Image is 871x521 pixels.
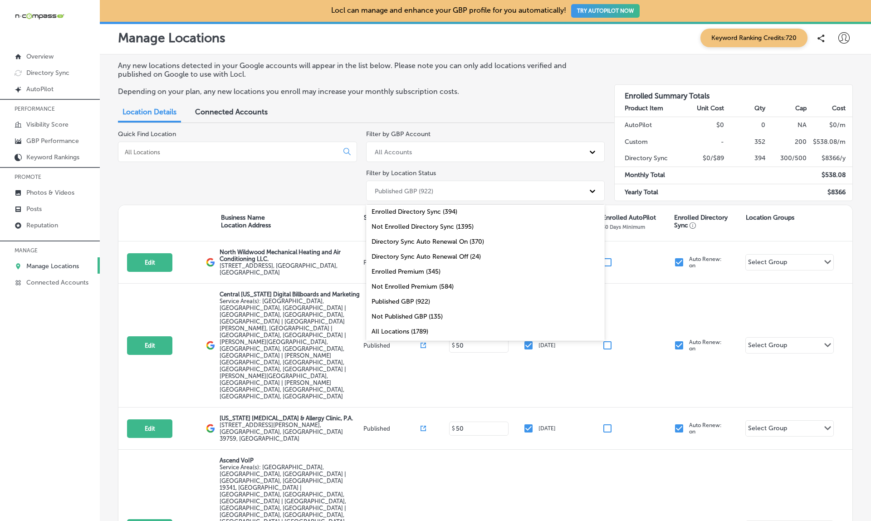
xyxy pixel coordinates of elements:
p: Any new locations detected in your Google accounts will appear in the list below. Please note you... [118,61,596,79]
p: Status [364,214,421,221]
p: Location Groups [746,214,794,221]
p: Photos & Videos [26,189,74,197]
p: GBP Performance [26,137,79,145]
td: $ 538.08 [807,167,852,184]
span: Location Details [122,108,176,116]
label: Quick Find Location [118,130,176,138]
button: TRY AUTOPILOT NOW [571,4,640,18]
td: Yearly Total [615,184,684,201]
p: Manage Locations [118,30,225,45]
div: Enrolled Directory Sync (394) [366,204,605,219]
div: Not Enrolled Premium (584) [366,279,605,294]
input: All Locations [124,148,336,156]
p: North Wildwood Mechanical Heating and Air Conditioning LLC. [220,249,361,262]
div: Enrolled Premium (345) [366,264,605,279]
label: Filter by Location Status [366,169,436,177]
p: Central [US_STATE] Digital Billboards and Marketing [220,291,361,298]
td: $ 8366 [807,184,852,201]
p: Manage Locations [26,262,79,270]
div: Published GBP (922) [366,294,605,309]
p: Connected Accounts [26,279,88,286]
p: Overview [26,53,54,60]
p: [DATE] [538,342,556,349]
div: Directory Sync Auto Renewal Off (24) [366,249,605,264]
span: Connected Accounts [195,108,268,116]
p: Enrolled AutoPilot [602,214,656,221]
td: NA [766,117,807,134]
p: Published [363,425,421,432]
label: [STREET_ADDRESS][PERSON_NAME] , [GEOGRAPHIC_DATA], [GEOGRAPHIC_DATA] 39759, [GEOGRAPHIC_DATA] [220,422,361,442]
p: Directory Sync [26,69,69,77]
label: Filter by GBP Account [366,130,431,138]
p: Reputation [26,221,58,229]
div: Not Published GBP (135) [366,309,605,324]
td: $0/$89 [683,150,724,167]
span: Keyword Ranking Credits: 720 [700,29,807,47]
td: 0 [724,117,766,134]
p: Auto Renew: on [689,422,722,435]
img: logo [206,258,215,267]
td: $ 0 /m [807,117,852,134]
p: Depending on your plan, any new locations you enroll may increase your monthly subscription costs. [118,87,596,96]
td: $ 8366 /y [807,150,852,167]
p: Keyword Rankings [26,153,79,161]
td: 394 [724,150,766,167]
p: AutoPilot [26,85,54,93]
p: Auto Renew: on [689,339,722,352]
img: logo [206,341,215,350]
td: AutoPilot [615,117,684,134]
p: Visibility Score [26,121,69,128]
td: Custom [615,134,684,150]
td: $0 [683,117,724,134]
span: Orlando, FL, USA | Kissimmee, FL, USA | Meadow Woods, FL 32824, USA | Hunters Creek, FL 32837, US... [220,298,346,400]
td: Monthly Total [615,167,684,184]
p: Business Name Location Address [221,214,271,229]
td: 352 [724,134,766,150]
p: Published [363,342,421,349]
p: [DATE] [538,425,556,432]
p: [US_STATE] [MEDICAL_DATA] & Allergy Clinic, P.A. [220,415,361,422]
button: Edit [127,253,172,272]
th: Cost [807,100,852,117]
p: Ascend VoIP [220,457,361,464]
p: 30 Days Minimum [602,224,645,230]
p: $ [452,425,455,432]
img: 660ab0bf-5cc7-4cb8-ba1c-48b5ae0f18e60NCTV_CLogo_TV_Black_-500x88.png [15,12,64,20]
td: Directory Sync [615,150,684,167]
div: Select Group [748,258,787,269]
p: Auto Renew: on [689,256,722,269]
td: 300/500 [766,150,807,167]
div: Published GBP (922) [375,187,433,195]
td: - [683,134,724,150]
label: [STREET_ADDRESS] , [GEOGRAPHIC_DATA], [GEOGRAPHIC_DATA] [220,262,361,276]
p: Posts [26,205,42,213]
div: All Accounts [375,148,412,156]
button: Edit [127,336,172,355]
p: Enrolled Directory Sync [674,214,741,229]
th: Qty [724,100,766,117]
div: Directory Sync Auto Renewal On (370) [366,234,605,249]
td: 200 [766,134,807,150]
p: Published [363,259,421,266]
h3: Enrolled Summary Totals [615,85,853,100]
div: Not Enrolled Directory Sync (1395) [366,219,605,234]
td: $ 538.08 /m [807,134,852,150]
div: Select Group [748,341,787,352]
th: Unit Cost [683,100,724,117]
div: All Locations (1789) [366,324,605,339]
div: Select Group [748,424,787,435]
p: $ [452,342,455,349]
th: Cap [766,100,807,117]
button: Edit [127,419,172,438]
strong: Product Item [625,104,663,112]
img: logo [206,424,215,433]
